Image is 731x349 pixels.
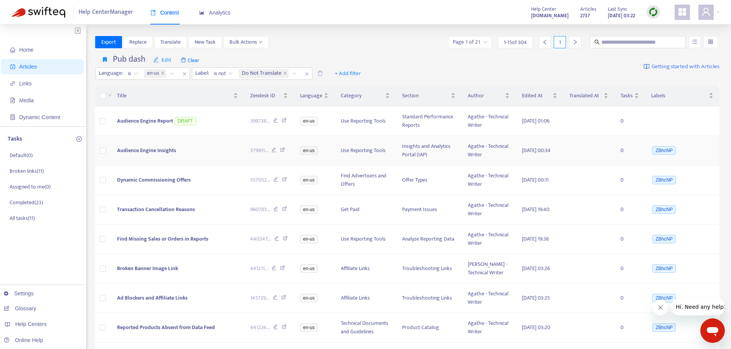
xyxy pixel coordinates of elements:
[300,264,318,273] span: en-us
[516,85,563,107] th: Edited At
[317,70,323,76] span: delete
[396,195,462,224] td: Payment Issues
[402,92,449,100] span: Section
[250,323,270,332] span: 441224 ...
[396,85,462,107] th: Section
[259,40,262,44] span: down
[652,146,676,155] span: ZBhcNP
[462,224,516,254] td: Agathe - Technical Writer
[614,136,645,165] td: 0
[117,175,191,184] span: Dynamic Commissioning Offers
[101,38,116,46] span: Export
[19,97,34,103] span: Media
[107,93,112,97] span: down
[652,323,676,332] span: ZBhcNP
[117,205,195,214] span: Transaction Cancellation Reasons
[678,7,687,16] span: appstore
[692,39,697,44] span: unordered-list
[223,36,269,48] button: Bulk Actionsdown
[10,98,15,103] span: file-image
[614,313,645,342] td: 0
[250,117,270,125] span: 399738 ...
[396,254,462,283] td: Troubleshooting Links
[19,64,37,70] span: Articles
[335,165,396,195] td: Find Advertisers and Offers
[614,107,645,136] td: 0
[214,68,233,79] span: is not
[15,321,47,327] span: Help Centers
[652,205,676,214] span: ZBhcNP
[160,38,181,46] span: Translate
[652,176,676,184] span: ZBhcNP
[522,234,549,243] span: [DATE] 19:38
[250,176,270,184] span: 557052 ...
[239,69,289,78] span: Do Not Translate
[580,11,590,20] strong: 2737
[522,323,550,332] span: [DATE] 03:20
[195,38,216,46] span: New Task
[462,283,516,313] td: Agathe - Technical Writer
[504,38,527,46] span: 1 - 15 of 304
[462,254,516,283] td: [PERSON_NAME] - Technical Writer
[522,146,551,155] span: [DATE] 00:34
[396,165,462,195] td: Offer Types
[580,5,596,13] span: Articles
[10,115,15,120] span: container
[147,69,159,78] span: en-us
[111,85,244,107] th: Title
[154,36,187,48] button: Translate
[531,11,569,20] a: [DOMAIN_NAME]
[10,81,15,86] span: link
[144,69,166,78] span: en-us
[150,10,179,16] span: Content
[113,54,145,64] h4: Pub dash
[300,176,318,184] span: en-us
[10,214,35,222] p: All tasks ( 11 )
[522,264,550,273] span: [DATE] 03:26
[250,264,268,273] span: 441211 ...
[153,57,159,62] span: edit
[648,7,658,17] img: sync.dc5367851b00ba804db3.png
[614,195,645,224] td: 0
[689,36,701,48] button: unordered-list
[199,10,205,15] span: area-chart
[522,175,549,184] span: [DATE] 00:11
[10,167,44,175] p: Broken links ( 11 )
[19,114,60,120] span: Dynamic Content
[117,146,176,155] span: Audience Engine Insights
[19,80,32,87] span: Links
[117,234,208,243] span: Find Missing Sales or Orders in Reports
[614,85,645,107] th: Tasks
[396,136,462,165] td: Insights and Analytics Portal (IAP)
[10,64,15,69] span: account-book
[188,36,222,48] button: New Task
[5,5,55,11] span: Hi. Need any help?
[652,264,676,273] span: ZBhcNP
[573,39,578,45] span: right
[645,85,719,107] th: Labels
[4,337,43,343] a: Online Help
[76,136,82,142] span: plus-circle
[242,69,282,78] span: Do Not Translate
[644,54,719,80] a: Getting started with Articles
[396,107,462,136] td: Standard Performance Reports
[396,283,462,313] td: Troubleshooting Links
[462,107,516,136] td: Agathe - Technical Writer
[462,313,516,342] td: Agathe - Technical Writer
[462,85,516,107] th: Author
[294,85,335,107] th: Language
[117,116,173,125] span: Audience Engine Report
[244,85,294,107] th: Zendesk ID
[302,69,312,79] span: close
[329,67,367,80] button: + Add filter
[335,85,396,107] th: Category
[594,39,600,45] span: search
[614,254,645,283] td: 0
[147,54,177,66] button: editEdit
[8,134,22,144] p: Tasks
[522,293,550,302] span: [DATE] 03:25
[300,117,318,125] span: en-us
[19,47,33,53] span: Home
[10,151,33,159] p: Default ( 0 )
[522,205,549,214] span: [DATE] 19:40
